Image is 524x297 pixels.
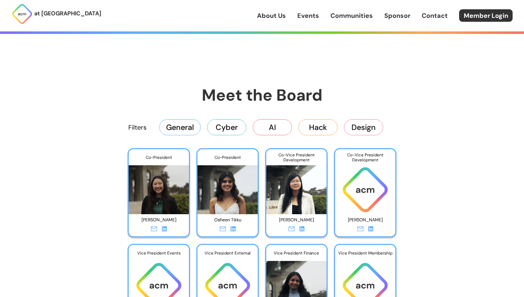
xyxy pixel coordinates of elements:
div: Co-President [129,149,189,166]
p: Filters [128,123,147,132]
button: General [159,119,201,135]
button: Hack [298,119,338,135]
div: Vice President Events [129,245,189,261]
p: [PERSON_NAME] [338,215,392,226]
a: About Us [257,11,286,20]
img: Photo of Osheen Tikku [197,160,258,214]
img: ACM logo [335,165,395,214]
button: Cyber [207,119,246,135]
a: at [GEOGRAPHIC_DATA] [11,3,101,25]
div: Vice President Finance [266,245,327,261]
img: Photo of Angela Hu [266,160,327,214]
p: at [GEOGRAPHIC_DATA] [34,9,101,18]
img: ACM Logo [11,3,33,25]
button: AI [253,119,292,135]
a: Events [297,11,319,20]
h1: Meet the Board [91,85,433,106]
a: Member Login [459,9,513,22]
a: Communities [330,11,373,20]
div: Vice President Membership [335,245,395,261]
img: Photo of Murou Wang [129,160,189,214]
p: Osheen Tikku [201,215,255,226]
div: Co-Vice President Development [266,149,327,166]
p: [PERSON_NAME] [269,215,323,226]
a: Sponsor [384,11,410,20]
p: [PERSON_NAME] [132,215,186,226]
div: Co-President [197,149,258,166]
div: Co-Vice President Development [335,149,395,166]
a: Contact [422,11,448,20]
div: Vice President External [197,245,258,261]
button: Design [344,119,383,135]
